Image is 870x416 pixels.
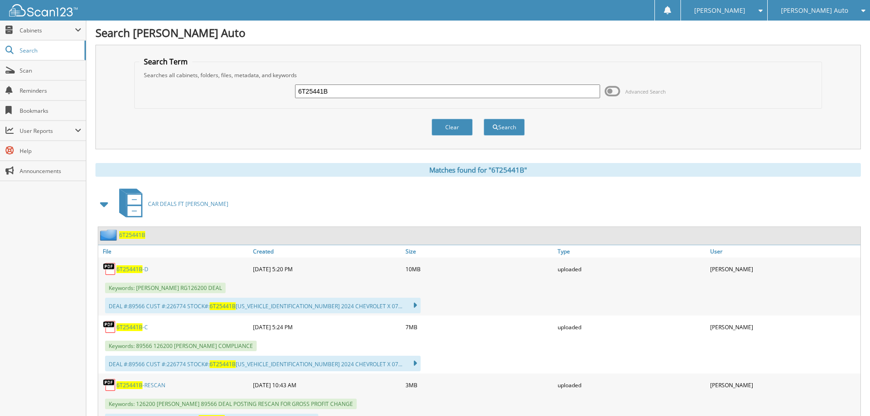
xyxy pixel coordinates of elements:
[555,245,708,258] a: Type
[251,318,403,336] div: [DATE] 5:24 PM
[20,147,81,155] span: Help
[9,4,78,16] img: scan123-logo-white.svg
[625,88,666,95] span: Advanced Search
[105,298,421,313] div: DEAL #:89566 CUST #:226774 STOCK#: [US_VEHICLE_IDENTIFICATION_NUMBER] 2024 CHEVROLET X 07...
[20,167,81,175] span: Announcements
[105,399,357,409] span: Keywords: 126200 [PERSON_NAME] 89566 DEAL POSTING RESCAN FOR GROSS PROFIT CHANGE
[116,323,142,331] span: 6T25441B
[105,341,257,351] span: Keywords: 89566 126200 [PERSON_NAME] COMPLIANCE
[95,163,861,177] div: Matches found for "6T25441B"
[139,71,817,79] div: Searches all cabinets, folders, files, metadata, and keywords
[20,67,81,74] span: Scan
[555,376,708,394] div: uploaded
[114,186,228,222] a: CAR DEALS FT [PERSON_NAME]
[708,376,860,394] div: [PERSON_NAME]
[210,360,236,368] span: 6T25441B
[251,245,403,258] a: Created
[95,25,861,40] h1: Search [PERSON_NAME] Auto
[103,262,116,276] img: PDF.png
[116,265,148,273] a: 6T25441B-D
[116,265,142,273] span: 6T25441B
[403,260,556,278] div: 10MB
[20,127,75,135] span: User Reports
[116,323,148,331] a: 6T25441B-C
[403,245,556,258] a: Size
[694,8,745,13] span: [PERSON_NAME]
[781,8,848,13] span: [PERSON_NAME] Auto
[116,381,165,389] a: 6T25441B-RESCAN
[251,376,403,394] div: [DATE] 10:43 AM
[119,231,145,239] a: 6T25441B
[708,318,860,336] div: [PERSON_NAME]
[139,57,192,67] legend: Search Term
[105,356,421,371] div: DEAL #:89566 CUST #:226774 STOCK#: [US_VEHICLE_IDENTIFICATION_NUMBER] 2024 CHEVROLET X 07...
[555,260,708,278] div: uploaded
[103,320,116,334] img: PDF.png
[403,318,556,336] div: 7MB
[103,378,116,392] img: PDF.png
[432,119,473,136] button: Clear
[708,245,860,258] a: User
[251,260,403,278] div: [DATE] 5:20 PM
[708,260,860,278] div: [PERSON_NAME]
[403,376,556,394] div: 3MB
[20,47,80,54] span: Search
[555,318,708,336] div: uploaded
[105,283,226,293] span: Keywords: [PERSON_NAME] RG126200 DEAL
[20,87,81,95] span: Reminders
[484,119,525,136] button: Search
[100,229,119,241] img: folder2.png
[20,26,75,34] span: Cabinets
[210,302,236,310] span: 6T25441B
[98,245,251,258] a: File
[116,381,142,389] span: 6T25441B
[148,200,228,208] span: CAR DEALS FT [PERSON_NAME]
[20,107,81,115] span: Bookmarks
